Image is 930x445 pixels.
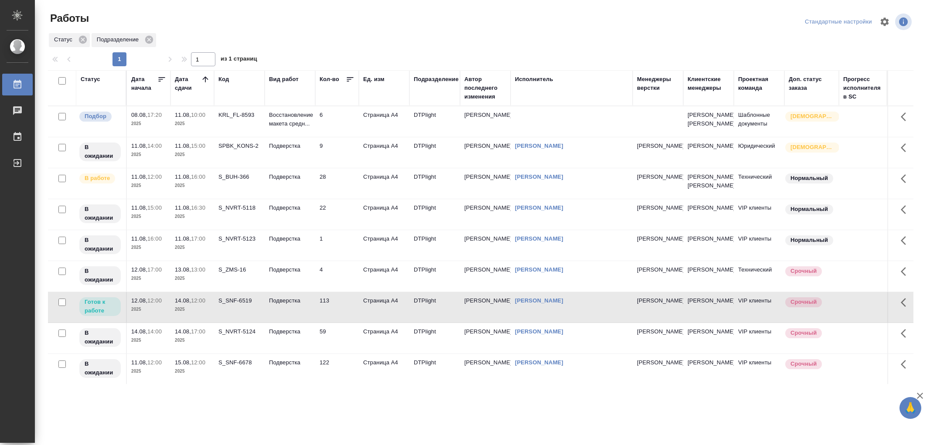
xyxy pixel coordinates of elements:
div: S_SNF-6678 [218,358,260,367]
div: Можно подбирать исполнителей [78,111,122,122]
a: [PERSON_NAME] [515,266,563,273]
td: [PERSON_NAME], [PERSON_NAME] [683,168,734,199]
div: S_SNF-6519 [218,296,260,305]
div: KRL_FL-8593 [218,111,260,119]
td: [PERSON_NAME] [683,137,734,168]
p: 2025 [175,212,210,221]
p: 12:00 [191,297,205,304]
div: Ед. изм [363,75,385,84]
p: 17:00 [191,235,205,242]
a: [PERSON_NAME] [515,235,563,242]
div: Подразделение [414,75,459,84]
div: Статус [49,33,90,47]
td: 4 [315,261,359,292]
button: Здесь прячутся важные кнопки [896,354,916,375]
p: 15:00 [147,204,162,211]
p: 2025 [175,336,210,345]
div: S_NVRT-5118 [218,204,260,212]
td: 6 [315,106,359,137]
td: DTPlight [409,137,460,168]
td: DTPlight [409,168,460,199]
p: Подверстка [269,173,311,181]
td: 122 [315,354,359,384]
td: [PERSON_NAME] [683,261,734,292]
td: Технический [734,168,784,199]
p: 12.08, [131,266,147,273]
p: 16:00 [191,173,205,180]
div: Кол-во [320,75,339,84]
button: Здесь прячутся важные кнопки [896,168,916,189]
p: 2025 [131,274,166,283]
p: 12:00 [147,173,162,180]
td: VIP клиенты [734,323,784,353]
p: 11.08, [131,143,147,149]
td: DTPlight [409,106,460,137]
div: S_NVRT-5123 [218,234,260,243]
td: [PERSON_NAME], [PERSON_NAME] [683,106,734,137]
p: [PERSON_NAME] [637,358,679,367]
a: [PERSON_NAME] [515,204,563,211]
p: 11.08, [175,143,191,149]
td: [PERSON_NAME] [683,292,734,323]
p: Подверстка [269,142,311,150]
span: 🙏 [903,399,918,417]
div: Вид работ [269,75,299,84]
a: [PERSON_NAME] [515,143,563,149]
button: 🙏 [899,397,921,419]
p: Готов к работе [85,298,116,315]
p: 2025 [131,336,166,345]
p: 2025 [175,305,210,314]
p: 17:20 [147,112,162,118]
p: 12:00 [191,359,205,366]
p: В работе [85,174,110,183]
a: [PERSON_NAME] [515,297,563,304]
td: VIP клиенты [734,199,784,230]
p: В ожидании [85,143,116,160]
div: S_ZMS-16 [218,265,260,274]
p: Статус [54,35,75,44]
p: 13.08, [175,266,191,273]
p: Нормальный [790,205,828,214]
p: В ожидании [85,236,116,253]
p: 2025 [175,274,210,283]
p: 2025 [131,305,166,314]
p: 11.08, [175,235,191,242]
td: 28 [315,168,359,199]
p: 11.08, [131,359,147,366]
button: Здесь прячутся важные кнопки [896,137,916,158]
p: 17:00 [191,328,205,335]
td: 22 [315,199,359,230]
div: Исполнитель может приступить к работе [78,296,122,317]
p: 2025 [175,119,210,128]
span: Посмотреть информацию [895,14,913,30]
div: Клиентские менеджеры [688,75,729,92]
p: 15.08, [175,359,191,366]
p: Подверстка [269,204,311,212]
p: 14:00 [147,328,162,335]
p: [PERSON_NAME] [637,204,679,212]
td: DTPlight [409,261,460,292]
td: 59 [315,323,359,353]
div: Доп. статус заказа [789,75,835,92]
div: Статус [81,75,100,84]
p: Подверстка [269,358,311,367]
p: 13:00 [191,266,205,273]
p: В ожидании [85,205,116,222]
button: Здесь прячутся важные кнопки [896,106,916,127]
div: Дата начала [131,75,157,92]
p: 12:00 [147,297,162,304]
p: Восстановление макета средн... [269,111,311,128]
p: 11.08, [131,235,147,242]
td: [PERSON_NAME] [460,199,511,230]
p: Срочный [790,360,817,368]
p: [PERSON_NAME] [637,173,679,181]
td: [PERSON_NAME] [460,106,511,137]
p: [DEMOGRAPHIC_DATA] [790,112,834,121]
p: 11.08, [131,173,147,180]
td: Страница А4 [359,106,409,137]
button: Здесь прячутся важные кнопки [896,230,916,251]
td: DTPlight [409,323,460,353]
p: Подбор [85,112,106,121]
div: S_BUH-366 [218,173,260,181]
div: Исполнитель [515,75,553,84]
